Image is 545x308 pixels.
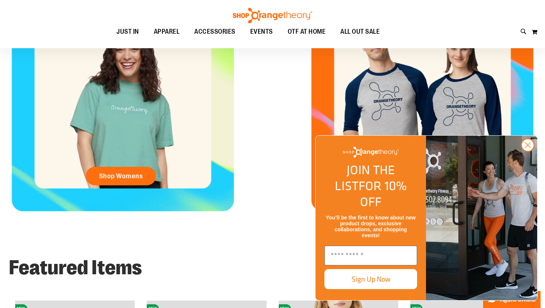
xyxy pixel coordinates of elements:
[340,23,380,40] span: ALL OUT SALE
[99,172,143,180] span: Shop Womens
[250,23,273,40] span: EVENTS
[288,23,326,40] span: OTF AT HOME
[326,215,416,238] span: You’ll be the first to know about new product drops, exclusive collaborations, and shopping events!
[359,176,407,211] span: FOR 10% OFF
[86,167,156,185] a: Shop Womens
[324,269,417,289] button: Sign Up Now
[426,136,537,300] img: Shop Orangtheory
[194,23,235,40] span: ACCESSORIES
[154,23,180,40] span: APPAREL
[232,8,313,23] img: Shop Orangetheory
[116,23,139,40] span: JUST IN
[521,138,535,152] button: Close dialog
[343,147,399,158] img: Shop Orangetheory
[9,256,142,279] strong: Featured Items
[324,246,417,265] input: Enter email
[308,128,545,308] div: FLYOUT Form
[335,160,395,195] span: JOIN THE LIST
